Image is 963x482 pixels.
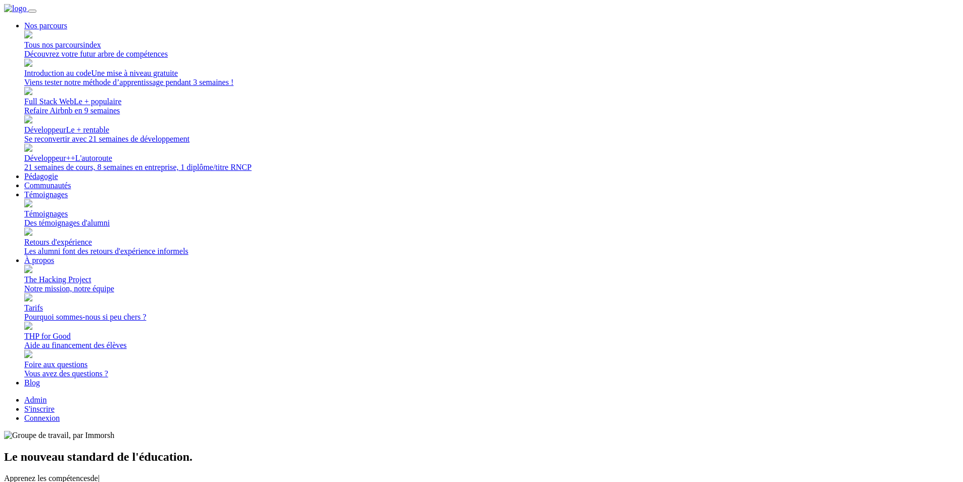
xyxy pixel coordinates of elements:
[24,30,32,38] img: git-4-38d7f056ac829478e83c2c2dd81de47b.svg
[24,60,959,87] a: Introduction au codeUne mise à niveau gratuite Viens tester notre méthode d’apprentissage pendant...
[24,163,959,172] div: 21 semaines de cours, 8 semaines en entreprise, 1 diplôme/titre RNCP
[24,218,959,228] div: Des témoignages d'alumni
[74,97,121,106] span: Le + populaire
[24,322,32,330] img: heart-3dc04c8027ce09cac19c043a17b15ac7.svg
[24,88,959,115] a: Full Stack WebLe + populaire Refaire Airbnb en 9 semaines
[24,69,178,77] span: Introduction au code
[83,40,101,49] span: index
[24,31,959,59] a: Tous nos parcoursindex Découvrez votre futur arbre de compétences
[24,323,959,350] a: THP for Good Aide au financement des élèves
[24,135,959,144] div: Se reconvertir avec 21 semaines de développement
[24,172,58,181] a: Pédagogie
[24,238,92,246] span: Retours d'expérience
[24,414,60,422] a: Connexion
[24,396,47,404] a: Admin
[28,10,36,13] button: Toggle navigation
[24,378,40,387] a: Blog
[24,369,959,378] div: Vous avez des questions ?
[24,341,959,350] div: Aide au financement des élèves
[24,21,67,30] a: Nos parcours
[24,199,32,207] img: coffee-1-45024b9a829a1d79ffe67ffa7b865f2f.svg
[24,144,32,152] img: star-1b1639e91352246008672c7d0108e8fd.svg
[24,350,32,358] img: book-open-effebd538656b14b08b143ef14f57c46.svg
[24,284,959,293] div: Notre mission, notre équipe
[24,266,959,293] a: The Hacking Project Notre mission, notre équipe
[24,106,959,115] div: Refaire Airbnb en 9 semaines
[24,332,71,340] span: THP for Good
[91,69,178,77] span: Une mise à niveau gratuite
[24,247,959,256] div: Les alumni font des retours d'expérience informels
[24,265,32,273] img: earth-532ca4cfcc951ee1ed9d08868e369144.svg
[24,229,959,256] a: Retours d'expérience Les alumni font des retours d'expérience informels
[4,450,959,464] h1: Le nouveau standard de l'éducation.
[24,190,68,199] a: Témoignages
[24,351,959,378] a: Foire aux questions Vous avez des questions ?
[24,293,32,301] img: money-9ea4723cc1eb9d308b63524c92a724aa.svg
[24,360,87,369] span: Foire aux questions
[24,313,959,322] div: Pourquoi sommes-nous si peu chers ?
[24,181,71,190] a: Communautés
[24,78,959,87] div: Viens tester notre méthode d’apprentissage pendant 3 semaines !
[4,4,26,13] img: logo
[24,40,101,49] span: Tous nos parcours
[24,200,959,228] a: Témoignages Des témoignages d'alumni
[24,294,959,322] a: Tarifs Pourquoi sommes-nous si peu chers ?
[75,154,112,162] span: L'autoroute
[24,209,68,218] span: Témoignages
[24,256,54,265] a: À propos
[66,125,109,134] span: Le + rentable
[24,145,959,172] a: Développeur++L'autoroute 21 semaines de cours, 8 semaines en entreprise, 1 diplôme/titre RNCP
[24,59,32,67] img: puzzle-4bde4084d90f9635442e68fcf97b7805.svg
[24,115,32,123] img: save-2003ce5719e3e880618d2f866ea23079.svg
[24,125,109,134] span: Développeur
[24,97,121,106] span: Full Stack Web
[24,303,43,312] span: Tarifs
[24,275,91,284] span: The Hacking Project
[4,431,114,440] img: Crédit : Immorsh
[24,50,959,59] div: Découvrez votre futur arbre de compétences
[24,228,32,236] img: beer-14d7f5c207f57f081275ab10ea0b8a94.svg
[24,154,112,162] span: Développeur++
[24,87,32,95] img: terminal-92af89cfa8d47c02adae11eb3e7f907c.svg
[24,116,959,144] a: DéveloppeurLe + rentable Se reconvertir avec 21 semaines de développement
[24,405,55,413] a: S'inscrire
